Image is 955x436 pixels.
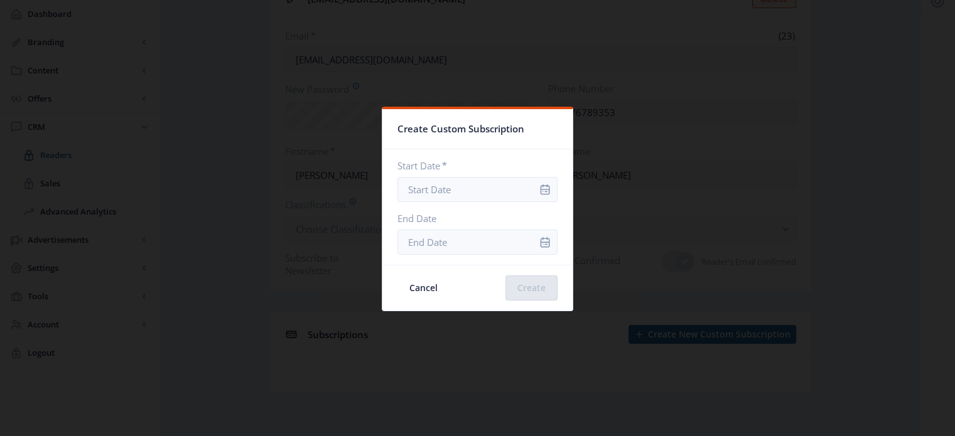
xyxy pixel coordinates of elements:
[539,236,551,248] nb-icon: info
[539,183,551,196] nb-icon: info
[397,119,524,139] span: Create Custom Subscription
[397,212,548,225] label: End Date
[397,275,450,300] button: Cancel
[397,177,558,202] input: Start Date
[505,275,558,300] button: Create
[397,159,548,172] label: Start Date
[397,230,558,255] input: End Date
